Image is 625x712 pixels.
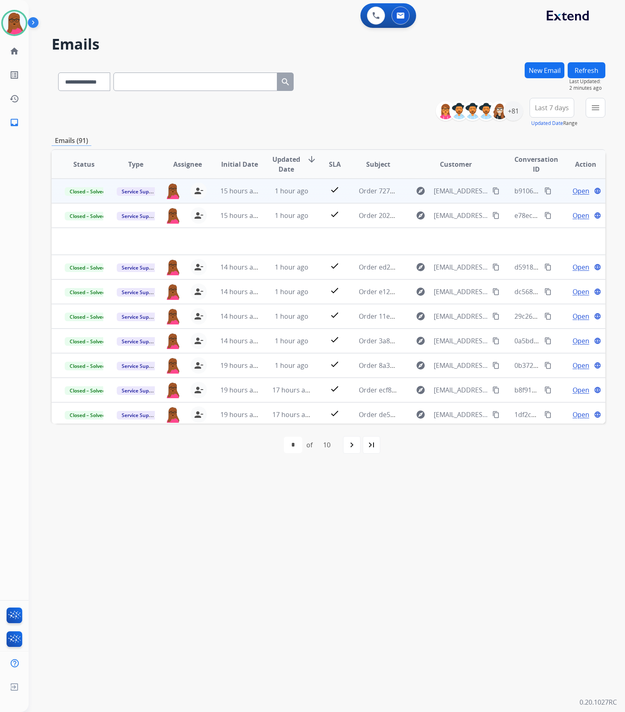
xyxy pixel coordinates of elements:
span: Last Updated: [569,78,605,85]
span: 15 hours ago [220,186,261,195]
mat-icon: check [330,261,340,271]
span: Open [573,186,589,196]
span: Order ed2691a9-c9d4-42ac-9c90-918448e274c6 [359,263,504,272]
h2: Emails [52,36,605,52]
button: New Email [525,62,564,78]
span: 2 minutes ago [569,85,605,91]
span: 17 hours ago [272,385,313,395]
mat-icon: search [281,77,290,87]
span: Open [573,385,589,395]
span: Open [573,336,589,346]
mat-icon: explore [416,361,426,370]
mat-icon: explore [416,186,426,196]
mat-icon: explore [416,410,426,419]
mat-icon: person_remove [194,410,204,419]
button: Refresh [568,62,605,78]
button: Last 7 days [530,98,574,118]
span: Closed – Solved [65,337,110,346]
mat-icon: explore [416,311,426,321]
mat-icon: content_copy [492,337,500,345]
span: Assignee [173,159,202,169]
mat-icon: language [594,212,601,219]
span: 1 hour ago [275,186,308,195]
mat-icon: content_copy [492,263,500,271]
span: Open [573,211,589,220]
p: 0.20.1027RC [580,697,617,707]
mat-icon: content_copy [544,263,552,271]
span: Order e12fe099-72af-4f2c-8090-567c3aee9073 [359,287,499,296]
mat-icon: check [330,384,340,394]
mat-icon: content_copy [492,411,500,418]
mat-icon: last_page [367,440,376,450]
span: [EMAIL_ADDRESS][DOMAIN_NAME] [434,262,488,272]
span: Closed – Solved [65,362,110,370]
span: 1 hour ago [275,312,308,321]
mat-icon: content_copy [544,212,552,219]
span: [EMAIL_ADDRESS][DOMAIN_NAME] [434,361,488,370]
span: 15 hours ago [220,211,261,220]
span: [EMAIL_ADDRESS][DOMAIN_NAME] [434,410,488,419]
span: [EMAIL_ADDRESS][DOMAIN_NAME] [434,287,488,297]
span: Service Support [117,411,163,419]
span: 14 hours ago [220,312,261,321]
span: Order 3a83de6e-2405-4ae0-a202-fca50904faea [359,336,502,345]
span: Service Support [117,337,163,346]
img: agent-avatar [165,259,181,275]
span: Closed – Solved [65,313,110,321]
mat-icon: content_copy [492,288,500,295]
span: Service Support [117,187,163,196]
mat-icon: person_remove [194,211,204,220]
span: Closed – Solved [65,212,110,220]
span: Order de556740-c597-4a0f-99a0-e640e464f22d [359,410,502,419]
span: Service Support [117,288,163,297]
span: 19 hours ago [220,410,261,419]
mat-icon: inbox [9,118,19,127]
span: Closed – Solved [65,288,110,297]
span: Closed – Solved [65,263,110,272]
mat-icon: language [594,263,601,271]
mat-icon: person_remove [194,361,204,370]
span: [EMAIL_ADDRESS][DOMAIN_NAME] [434,336,488,346]
mat-icon: explore [416,336,426,346]
img: agent-avatar [165,333,181,349]
mat-icon: language [594,313,601,320]
span: 1 hour ago [275,287,308,296]
span: Open [573,361,589,370]
mat-icon: language [594,411,601,418]
span: 1 hour ago [275,211,308,220]
mat-icon: content_copy [544,313,552,320]
span: 17 hours ago [272,410,313,419]
mat-icon: list_alt [9,70,19,80]
mat-icon: check [330,335,340,345]
mat-icon: explore [416,262,426,272]
button: Updated Date [531,120,563,127]
mat-icon: check [330,286,340,295]
span: Order ecf86e78-72c3-484b-a483-ccf11f506685 [359,385,499,395]
span: 1 hour ago [275,361,308,370]
mat-icon: content_copy [492,187,500,195]
mat-icon: explore [416,287,426,297]
mat-icon: check [330,408,340,418]
img: agent-avatar [165,207,181,224]
mat-icon: content_copy [544,386,552,394]
mat-icon: check [330,359,340,369]
mat-icon: explore [416,211,426,220]
mat-icon: content_copy [544,187,552,195]
span: Conversation ID [514,154,558,174]
th: Action [553,150,605,179]
span: [EMAIL_ADDRESS][DOMAIN_NAME] [434,186,488,196]
mat-icon: language [594,337,601,345]
mat-icon: language [594,187,601,195]
mat-icon: arrow_downward [307,154,317,164]
mat-icon: person_remove [194,262,204,272]
span: Open [573,287,589,297]
span: Order 2022d096-2dec-4d68-bd46-250ada33c856 [359,211,507,220]
span: 14 hours ago [220,263,261,272]
span: 19 hours ago [220,385,261,395]
mat-icon: person_remove [194,385,204,395]
div: 10 [317,437,337,453]
img: agent-avatar [165,283,181,300]
p: Emails (91) [52,136,91,146]
span: 1 hour ago [275,263,308,272]
img: agent-avatar [165,308,181,324]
